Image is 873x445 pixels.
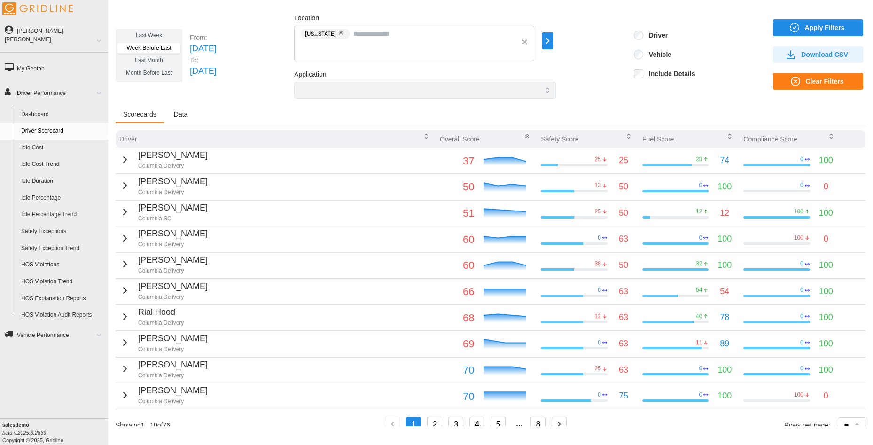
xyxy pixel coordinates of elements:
p: 100 [819,207,833,220]
a: Driver Scorecard [17,123,108,140]
p: 60 [440,231,474,248]
label: Driver [643,31,668,40]
p: 0 [824,390,828,403]
p: Rial Hood [138,306,184,319]
span: Clear Filters [806,73,844,89]
p: 78 [720,311,729,324]
button: 2 [427,417,442,432]
p: 60 [440,257,474,273]
p: 25 [595,365,601,373]
p: 0 [699,181,702,189]
span: Scorecards [123,111,156,117]
i: beta v.2025.6.2839 [2,430,46,436]
p: Columbia Delivery [138,188,208,196]
p: 100 [717,259,732,272]
p: 0 [598,234,601,242]
p: 63 [619,364,628,377]
p: 63 [619,311,628,324]
p: Safety Score [541,134,578,144]
p: 25 [595,208,601,216]
a: Idle Cost [17,140,108,156]
label: Application [294,70,327,80]
button: Clear Filters [773,73,863,90]
p: 0 [699,234,702,242]
p: 38 [595,260,601,268]
p: 68 [440,310,474,326]
p: 0 [824,233,828,246]
p: 100 [819,337,833,351]
p: [PERSON_NAME] [138,332,208,345]
p: Showing 1 ... 10 of 76 [116,421,170,430]
p: 32 [696,260,702,268]
p: 63 [619,337,628,351]
p: 40 [696,312,702,320]
p: 70 [440,362,474,378]
p: 100 [819,364,833,377]
button: [PERSON_NAME]Columbia Delivery [119,175,208,196]
p: 54 [720,285,729,298]
a: HOS Explanation Reports [17,290,108,307]
p: 0 [824,180,828,194]
label: Include Details [643,69,695,78]
button: [PERSON_NAME]Columbia Delivery [119,280,208,301]
button: Download CSV [773,46,863,63]
button: [PERSON_NAME]Columbia Delivery [119,227,208,249]
p: 50 [440,179,474,195]
p: 0 [598,286,601,294]
a: Idle Duration [17,173,108,190]
p: 0 [699,365,702,373]
p: 12 [595,312,601,320]
p: 100 [819,311,833,324]
button: [PERSON_NAME]Columbia Delivery [119,332,208,353]
p: 69 [440,336,474,352]
p: 100 [794,208,803,216]
p: [PERSON_NAME] [138,175,208,188]
p: [PERSON_NAME] [138,359,208,372]
p: Fuel Score [642,134,674,144]
p: [DATE] [190,42,217,55]
p: 11 [696,339,702,347]
button: 8 [530,417,546,432]
span: Data [174,111,188,117]
p: 0 [800,181,803,189]
p: 63 [619,233,628,246]
a: Idle Percentage [17,190,108,207]
p: 12 [720,207,729,220]
p: 37 [440,153,474,169]
button: Rial HoodColumbia Delivery [119,306,184,327]
p: Columbia SC [138,215,208,223]
b: salesdemo [2,422,29,428]
p: Columbia Delivery [138,319,184,327]
a: HOS Violations [17,257,108,273]
p: 100 [819,285,833,298]
p: 89 [720,337,729,351]
p: 0 [800,339,803,347]
label: Location [294,13,319,23]
p: 0 [598,391,601,399]
p: Driver [119,134,137,144]
p: [PERSON_NAME] [138,227,208,241]
img: Gridline [2,2,73,15]
p: 70 [440,388,474,405]
button: [PERSON_NAME]Columbia SC [119,202,208,223]
button: [PERSON_NAME]Columbia Delivery [119,149,208,170]
p: 25 [619,154,628,167]
p: 75 [619,390,628,403]
p: Columbia Delivery [138,241,208,249]
p: 50 [619,180,628,194]
p: 13 [595,181,601,189]
button: 5 [491,417,506,432]
p: Compliance Score [743,134,797,144]
p: 100 [794,391,803,399]
p: 100 [717,180,732,194]
label: Vehicle [643,50,671,59]
p: Rows per page: [784,421,830,430]
p: Columbia Delivery [138,267,208,275]
a: Idle Percentage Trend [17,206,108,223]
p: 100 [717,233,732,246]
p: 0 [800,156,803,164]
p: 50 [619,207,628,220]
p: [PERSON_NAME] [138,384,208,398]
p: 0 [800,286,803,294]
button: 3 [448,417,463,432]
